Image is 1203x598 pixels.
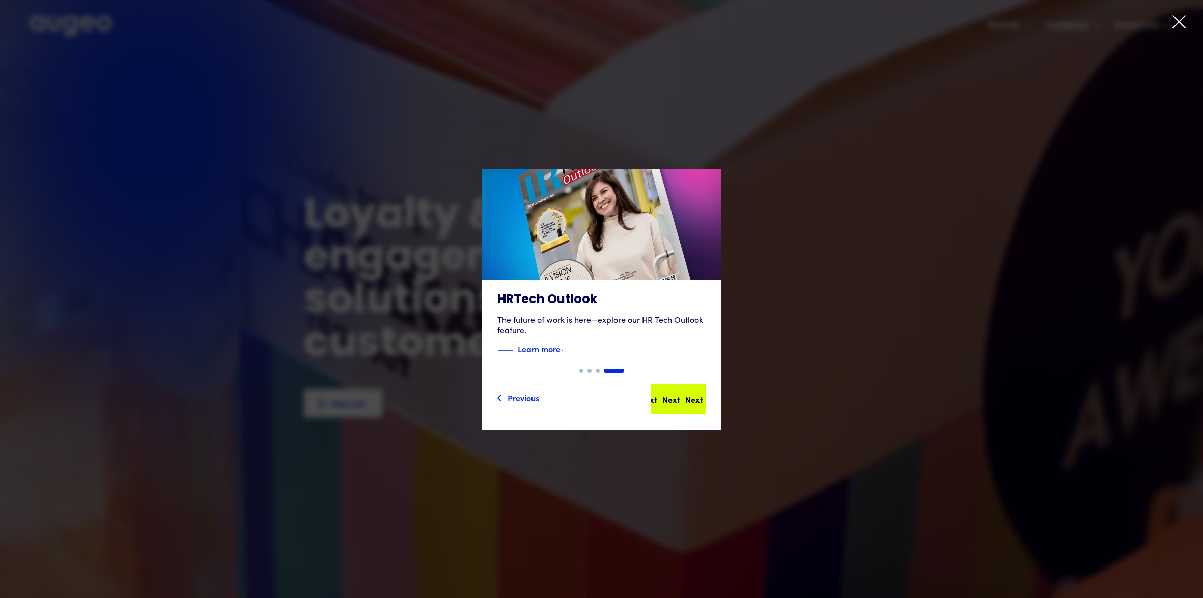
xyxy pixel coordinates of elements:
div: Show slide 1 of 4 [579,369,583,373]
div: Next [685,393,703,405]
div: The future of work is here—explore our HR Tech Outlook feature. [497,316,706,336]
div: Show slide 2 of 4 [587,369,592,373]
div: Show slide 3 of 4 [596,369,600,373]
div: Next [662,393,680,405]
div: Previous [508,392,539,404]
h3: HRTech Outlook [497,292,706,308]
img: Blue text arrow [562,344,577,356]
a: NextNextNext [651,384,706,414]
strong: Learn more [518,343,561,354]
img: Blue decorative line [497,344,513,356]
div: Show slide 4 of 4 [604,369,624,373]
a: HRTech OutlookThe future of work is here—explore our HR Tech Outlook feature.Blue decorative line... [482,169,721,369]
